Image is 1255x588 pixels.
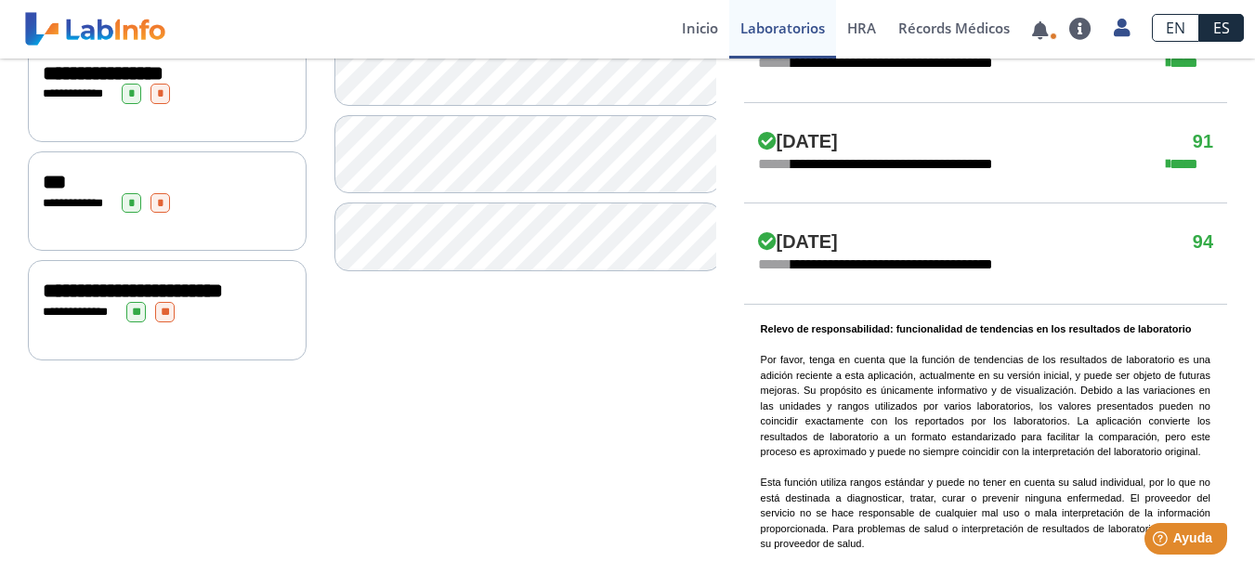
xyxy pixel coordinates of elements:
[1152,14,1199,42] a: EN
[758,231,838,254] h4: [DATE]
[761,323,1192,334] b: Relevo de responsabilidad: funcionalidad de tendencias en los resultados de laboratorio
[1090,516,1235,568] iframe: Help widget launcher
[847,19,876,37] span: HRA
[761,321,1210,552] p: Por favor, tenga en cuenta que la función de tendencias de los resultados de laboratorio es una a...
[1193,131,1213,153] h4: 91
[1193,231,1213,254] h4: 94
[1199,14,1244,42] a: ES
[758,131,838,153] h4: [DATE]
